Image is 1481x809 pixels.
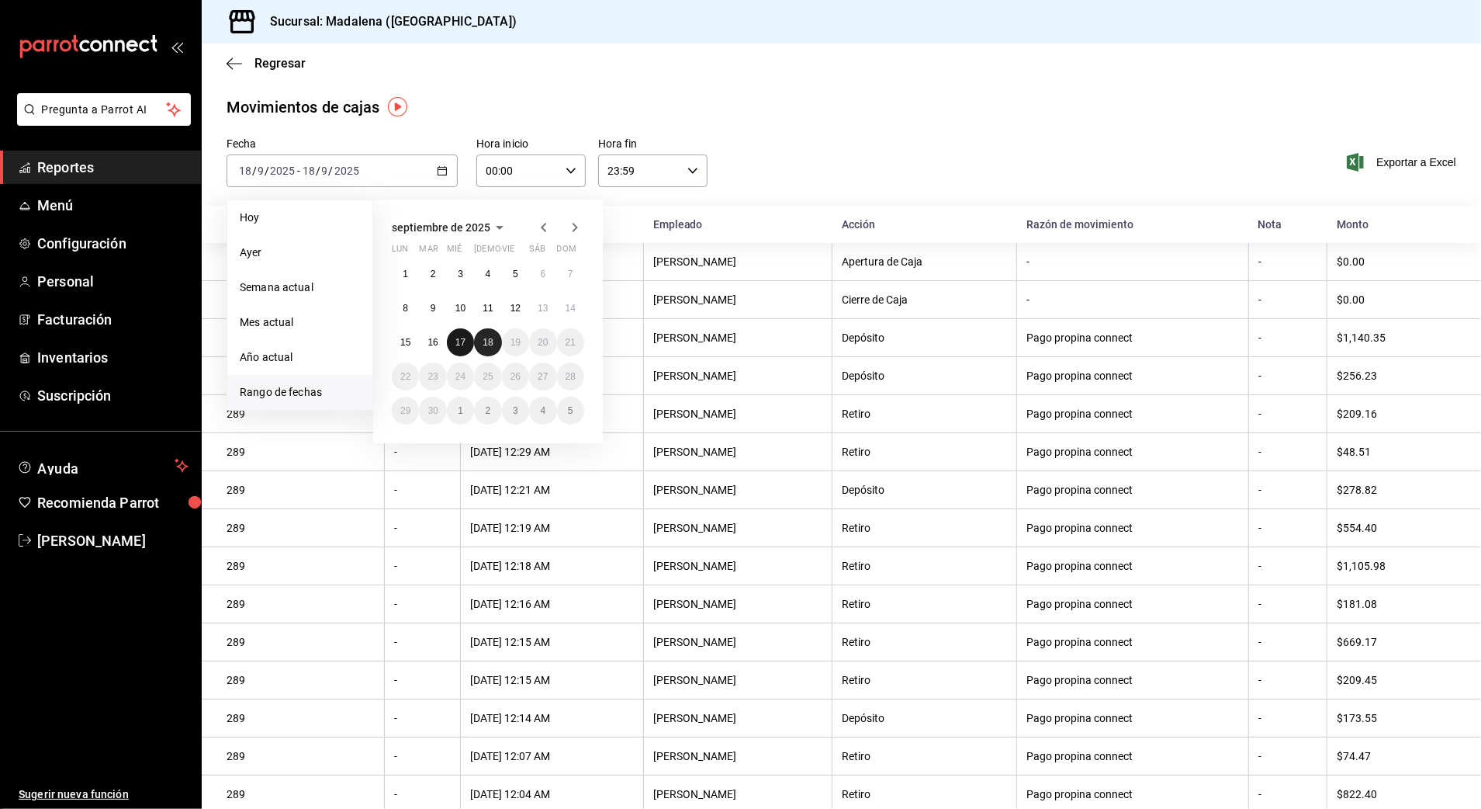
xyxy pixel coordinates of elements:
[37,492,189,513] span: Recomienda Parrot
[394,750,451,762] div: -
[171,40,183,53] button: open_drawer_menu
[566,303,576,314] abbr: 14 de septiembre de 2025
[1337,598,1456,610] div: $181.08
[1337,750,1456,762] div: $74.47
[653,522,822,534] div: [PERSON_NAME]
[557,294,584,322] button: 14 de septiembre de 2025
[513,269,518,280] abbr: 5 de septiembre de 2025
[419,244,438,260] abbr: martes
[842,674,1007,686] div: Retiro
[227,484,375,496] div: 289
[842,484,1007,496] div: Depósito
[502,294,529,322] button: 12 de septiembre de 2025
[842,712,1007,724] div: Depósito
[455,371,465,382] abbr: 24 de septiembre de 2025
[1026,674,1239,686] div: Pago propina connect
[394,712,451,724] div: -
[37,347,189,368] span: Inventarios
[470,484,634,496] div: [DATE] 12:21 AM
[1337,636,1456,648] div: $669.17
[1026,788,1239,800] div: Pago propina connect
[474,294,501,322] button: 11 de septiembre de 2025
[37,309,189,330] span: Facturación
[474,397,501,425] button: 2 de octubre de 2025
[37,271,189,292] span: Personal
[529,294,556,322] button: 13 de septiembre de 2025
[392,363,419,391] button: 22 de septiembre de 2025
[483,371,493,382] abbr: 25 de septiembre de 2025
[510,303,521,314] abbr: 12 de septiembre de 2025
[447,260,474,288] button: 3 de septiembre de 2025
[1026,560,1239,572] div: Pago propina connect
[486,405,491,416] abbr: 2 de octubre de 2025
[1258,560,1317,572] div: -
[483,337,493,348] abbr: 18 de septiembre de 2025
[227,139,458,150] label: Fecha
[653,446,822,458] div: [PERSON_NAME]
[227,788,375,800] div: 289
[392,221,490,234] span: septiembre de 2025
[474,260,501,288] button: 4 de septiembre de 2025
[470,446,634,458] div: [DATE] 12:29 AM
[557,363,584,391] button: 28 de septiembre de 2025
[653,674,822,686] div: [PERSON_NAME]
[1337,332,1456,344] div: $1,140.35
[1258,522,1317,534] div: -
[653,484,822,496] div: [PERSON_NAME]
[1026,446,1239,458] div: Pago propina connect
[447,328,474,356] button: 17 de septiembre de 2025
[529,328,556,356] button: 20 de septiembre de 2025
[540,405,545,416] abbr: 4 de octubre de 2025
[842,750,1007,762] div: Retiro
[419,397,446,425] button: 30 de septiembre de 2025
[502,244,514,260] abbr: viernes
[540,269,545,280] abbr: 6 de septiembre de 2025
[1337,293,1456,306] div: $0.00
[842,293,1007,306] div: Cierre de Caja
[1337,218,1456,231] div: Monto
[1026,408,1239,420] div: Pago propina connect
[842,332,1007,344] div: Depósito
[227,56,306,71] button: Regresar
[254,56,306,71] span: Regresar
[447,244,462,260] abbr: miércoles
[1337,370,1456,382] div: $256.23
[842,636,1007,648] div: Retiro
[37,530,189,551] span: [PERSON_NAME]
[252,165,257,177] span: /
[470,522,634,534] div: [DATE] 12:19 AM
[257,165,265,177] input: --
[1026,712,1239,724] div: Pago propina connect
[37,195,189,216] span: Menú
[470,712,634,724] div: [DATE] 12:14 AM
[653,370,822,382] div: [PERSON_NAME]
[842,446,1007,458] div: Retiro
[529,363,556,391] button: 27 de septiembre de 2025
[227,522,375,534] div: 289
[1337,674,1456,686] div: $209.45
[388,97,407,116] button: Tooltip marker
[557,397,584,425] button: 5 de octubre de 2025
[653,332,822,344] div: [PERSON_NAME]
[1258,293,1317,306] div: -
[474,328,501,356] button: 18 de septiembre de 2025
[1258,788,1317,800] div: -
[392,397,419,425] button: 29 de septiembre de 2025
[1258,598,1317,610] div: -
[1026,750,1239,762] div: Pago propina connect
[403,303,408,314] abbr: 8 de septiembre de 2025
[240,210,360,226] span: Hoy
[1026,332,1239,344] div: Pago propina connect
[1258,446,1317,458] div: -
[427,337,438,348] abbr: 16 de septiembre de 2025
[227,408,375,420] div: 289
[1026,218,1240,231] div: Razón de movimiento
[447,397,474,425] button: 1 de octubre de 2025
[476,139,586,150] label: Hora inicio
[240,245,360,261] span: Ayer
[447,363,474,391] button: 24 de septiembre de 2025
[653,712,822,724] div: [PERSON_NAME]
[455,337,465,348] abbr: 17 de septiembre de 2025
[1026,522,1239,534] div: Pago propina connect
[1026,598,1239,610] div: Pago propina connect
